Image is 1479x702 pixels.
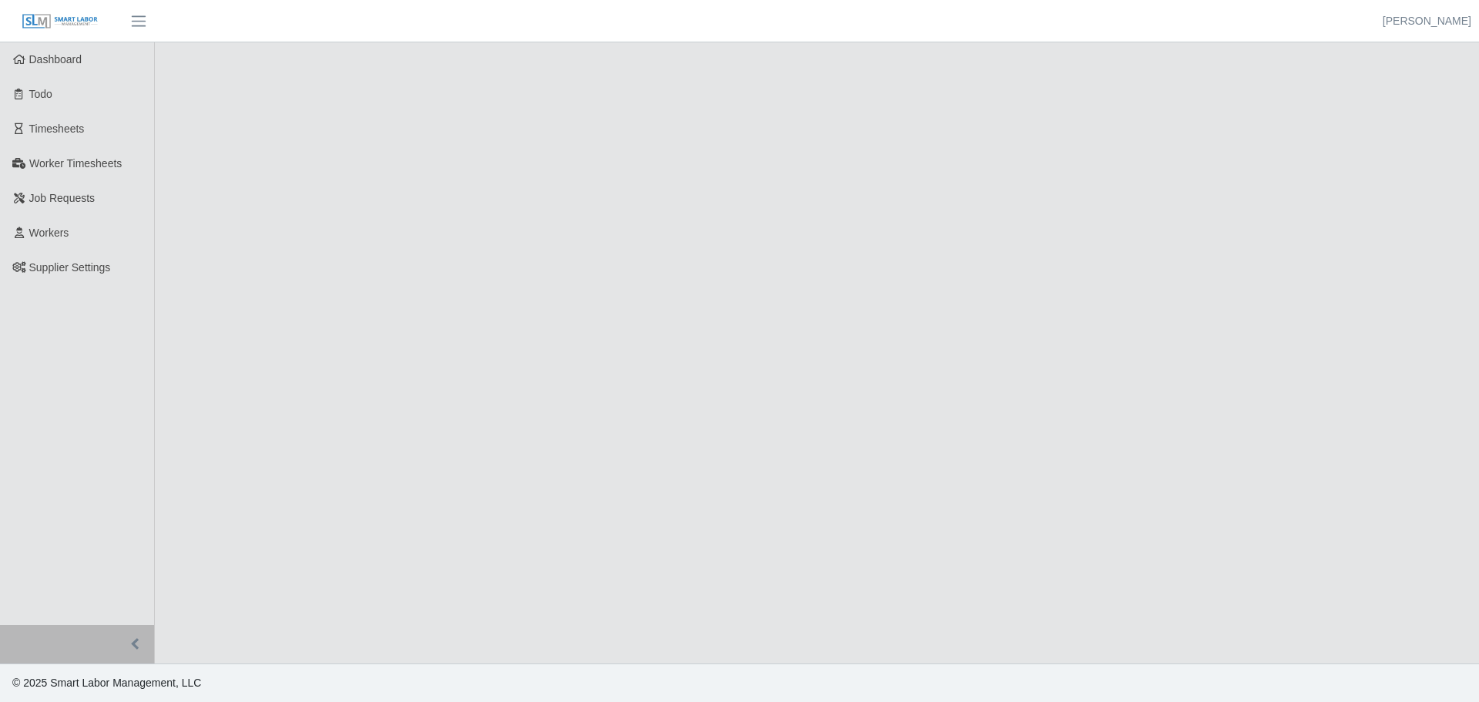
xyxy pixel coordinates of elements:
[1383,13,1471,29] a: [PERSON_NAME]
[29,227,69,239] span: Workers
[22,13,99,30] img: SLM Logo
[12,677,201,689] span: © 2025 Smart Labor Management, LLC
[29,53,82,65] span: Dashboard
[29,88,52,100] span: Todo
[29,261,111,274] span: Supplier Settings
[29,192,96,204] span: Job Requests
[29,123,85,135] span: Timesheets
[29,157,122,170] span: Worker Timesheets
